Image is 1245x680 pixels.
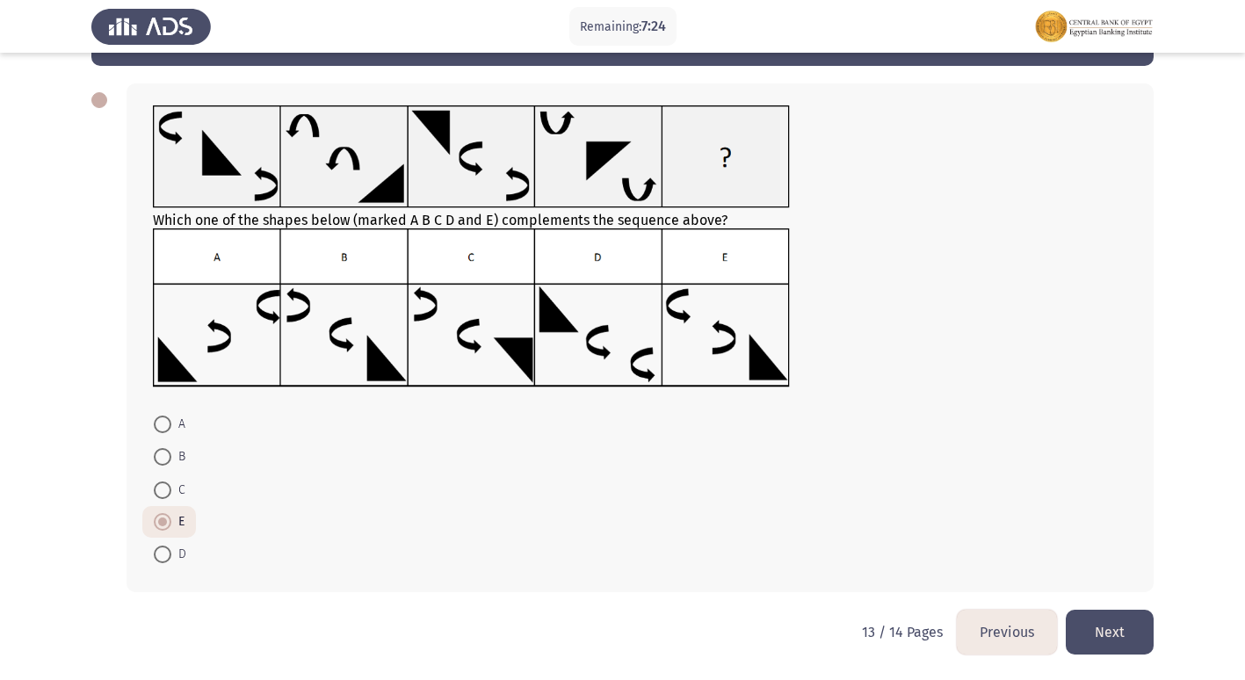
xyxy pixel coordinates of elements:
div: Which one of the shapes below (marked A B C D and E) complements the sequence above? [153,105,1127,391]
p: 13 / 14 Pages [862,624,943,640]
button: load previous page [957,610,1057,655]
span: E [171,511,185,532]
button: load next page [1066,610,1154,655]
p: Remaining: [580,16,666,38]
img: Assessment logo of FOCUS Assessment 3 Modules EN [1034,2,1154,51]
img: Assess Talent Management logo [91,2,211,51]
img: UkFYMDA3NUIucG5nMTYyMjAzMjM1ODExOQ==.png [153,228,790,387]
span: B [171,446,185,467]
span: A [171,414,185,435]
span: D [171,544,186,565]
img: UkFYMDA3NUEucG5nMTYyMjAzMjMyNjEwNA==.png [153,105,790,208]
span: C [171,480,185,501]
span: 7:24 [641,18,666,34]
